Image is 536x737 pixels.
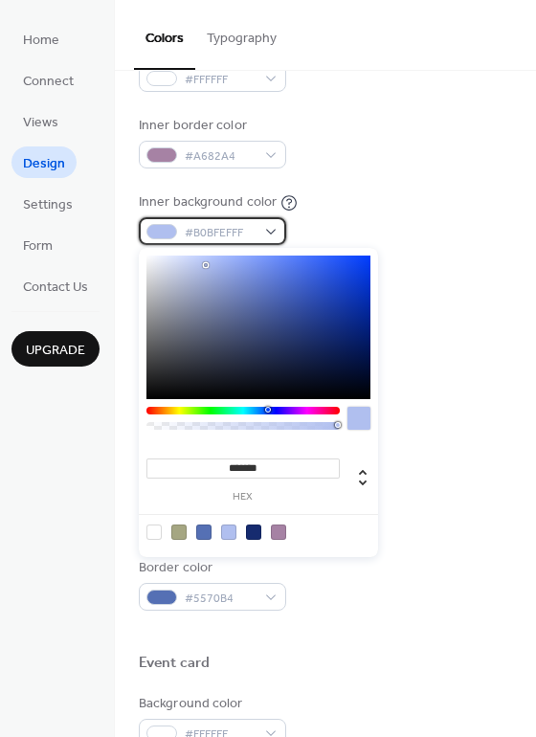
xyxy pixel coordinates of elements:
[171,525,187,540] div: rgb(165, 166, 130)
[185,223,256,243] span: #B0BFEFFF
[196,525,212,540] div: rgb(85, 112, 180)
[146,492,340,502] label: hex
[139,116,282,136] div: Inner border color
[146,525,162,540] div: rgb(255, 255, 255)
[139,694,282,714] div: Background color
[271,525,286,540] div: rgb(166, 130, 164)
[11,146,77,178] a: Design
[23,31,59,51] span: Home
[23,195,73,215] span: Settings
[11,270,100,301] a: Contact Us
[23,278,88,298] span: Contact Us
[185,589,256,609] span: #5570B4
[11,105,70,137] a: Views
[11,229,64,260] a: Form
[23,236,53,257] span: Form
[23,113,58,133] span: Views
[185,70,256,90] span: #FFFFFF
[23,72,74,92] span: Connect
[11,64,85,96] a: Connect
[246,525,261,540] div: rgb(22, 43, 111)
[185,146,256,167] span: #A682A4
[139,558,282,578] div: Border color
[139,192,277,212] div: Inner background color
[221,525,236,540] div: rgb(176, 191, 239)
[139,654,210,674] div: Event card
[11,331,100,367] button: Upgrade
[23,154,65,174] span: Design
[11,23,71,55] a: Home
[26,341,85,361] span: Upgrade
[11,188,84,219] a: Settings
